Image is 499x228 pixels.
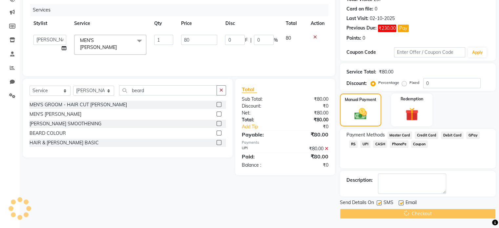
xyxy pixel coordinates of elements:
[373,140,387,148] span: CASH
[30,120,101,127] div: [PERSON_NAME] SMOOTHENING
[250,37,251,44] span: |
[398,25,409,32] button: Pay
[346,15,368,22] div: Last Visit:
[307,16,328,31] th: Action
[285,103,333,110] div: ₹0
[237,162,285,169] div: Balance :
[340,199,374,207] span: Send Details On
[274,37,278,44] span: %
[387,132,412,139] span: Master Card
[346,80,367,87] div: Discount:
[363,35,365,42] div: 0
[285,145,333,152] div: ₹80.00
[415,132,438,139] span: Credit Card
[346,177,373,184] div: Description:
[370,15,395,22] div: 02-10-2025
[346,25,377,32] div: Previous Due:
[237,123,293,130] a: Add Tip
[401,96,423,102] label: Redemption
[285,153,333,160] div: ₹80.00
[30,101,127,108] div: MEN'S GROOM - HAIR CUT [PERSON_NAME]
[242,140,328,145] div: Payments
[409,80,419,86] label: Fixed
[30,111,81,118] div: MEN'S [PERSON_NAME]
[221,16,281,31] th: Disc
[375,6,377,12] div: 0
[285,96,333,103] div: ₹80.00
[281,16,306,31] th: Total
[378,80,399,86] label: Percentage
[466,132,480,139] span: GPay
[237,153,285,160] div: Paid:
[394,47,466,57] input: Enter Offer / Coupon Code
[285,131,333,138] div: ₹80.00
[293,123,333,130] div: ₹0
[237,96,285,103] div: Sub Total:
[390,140,408,148] span: PhonePe
[384,199,393,207] span: SMS
[401,106,423,122] img: _gift.svg
[30,139,99,146] div: HAIR & [PERSON_NAME] BASIC
[378,25,396,32] span: ₹230.00
[468,48,487,57] button: Apply
[379,69,393,75] div: ₹80.00
[349,140,358,148] span: RS
[350,107,371,121] img: _cash.svg
[285,35,291,41] span: 80
[346,132,385,138] span: Payment Methods
[237,103,285,110] div: Discount:
[411,140,428,148] span: Coupon
[237,110,285,116] div: Net:
[237,116,285,123] div: Total:
[360,140,370,148] span: UPI
[177,16,221,31] th: Price
[285,116,333,123] div: ₹80.00
[30,16,70,31] th: Stylist
[30,4,333,16] div: Services
[119,85,217,95] input: Search or Scan
[441,132,464,139] span: Debit Card
[346,35,361,42] div: Points:
[150,16,177,31] th: Qty
[80,37,117,50] span: MEN'S [PERSON_NAME]
[285,162,333,169] div: ₹0
[346,6,373,12] div: Card on file:
[346,69,376,75] div: Service Total:
[285,110,333,116] div: ₹80.00
[237,131,285,138] div: Payable:
[245,37,247,44] span: F
[345,97,376,103] label: Manual Payment
[237,145,285,152] div: UPI
[242,86,257,93] span: Total
[70,16,150,31] th: Service
[117,44,120,50] a: x
[346,49,394,56] div: Coupon Code
[30,130,66,137] div: BEARD COLOUR
[405,199,417,207] span: Email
